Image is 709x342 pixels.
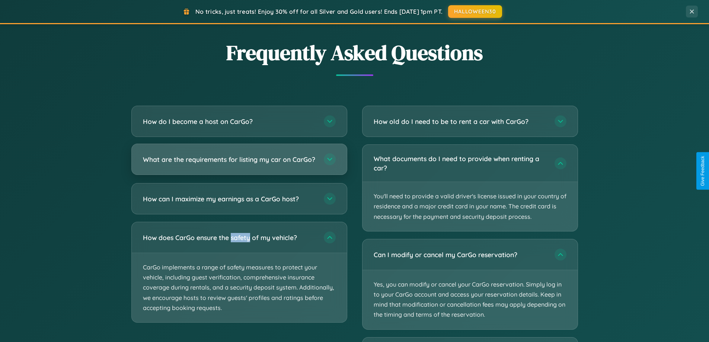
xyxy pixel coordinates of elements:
[448,5,502,18] button: HALLOWEEN30
[363,270,578,329] p: Yes, you can modify or cancel your CarGo reservation. Simply log in to your CarGo account and acc...
[131,38,578,67] h2: Frequently Asked Questions
[143,233,316,242] h3: How does CarGo ensure the safety of my vehicle?
[374,117,547,126] h3: How old do I need to be to rent a car with CarGo?
[143,155,316,164] h3: What are the requirements for listing my car on CarGo?
[374,154,547,172] h3: What documents do I need to provide when renting a car?
[132,253,347,322] p: CarGo implements a range of safety measures to protect your vehicle, including guest verification...
[374,250,547,259] h3: Can I modify or cancel my CarGo reservation?
[143,194,316,204] h3: How can I maximize my earnings as a CarGo host?
[700,156,705,186] div: Give Feedback
[143,117,316,126] h3: How do I become a host on CarGo?
[363,182,578,231] p: You'll need to provide a valid driver's license issued in your country of residence and a major c...
[195,8,443,15] span: No tricks, just treats! Enjoy 30% off for all Silver and Gold users! Ends [DATE] 1pm PT.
